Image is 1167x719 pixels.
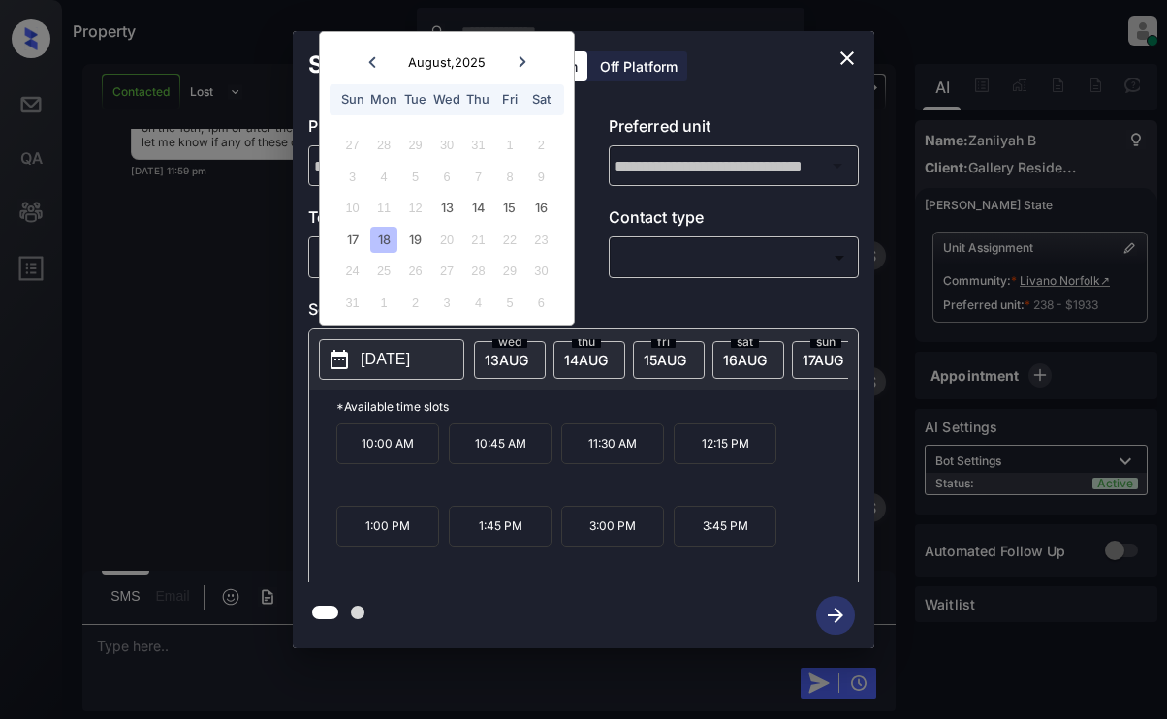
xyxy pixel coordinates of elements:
p: Select slot [308,297,859,328]
p: 10:00 AM [336,423,439,464]
div: Mon [370,86,396,112]
span: 14 AUG [564,352,608,368]
div: Not available Wednesday, September 3rd, 2025 [433,290,459,316]
p: 1:45 PM [449,506,552,547]
div: Not available Thursday, August 28th, 2025 [465,258,491,284]
div: date-select [474,341,546,379]
div: Choose Monday, August 18th, 2025 [370,227,396,253]
div: Wed [433,86,459,112]
span: 17 AUG [803,352,843,368]
div: Choose Sunday, August 17th, 2025 [339,227,365,253]
div: Not available Monday, August 25th, 2025 [370,258,396,284]
div: Not available Saturday, September 6th, 2025 [528,290,554,316]
h2: Schedule Tour [293,31,490,99]
div: Not available Thursday, September 4th, 2025 [465,290,491,316]
div: Not available Tuesday, August 26th, 2025 [402,258,428,284]
span: wed [492,336,527,348]
div: Not available Saturday, August 2nd, 2025 [528,132,554,158]
div: Not available Friday, August 22nd, 2025 [496,227,522,253]
p: 3:45 PM [674,506,776,547]
span: 13 AUG [485,352,528,368]
div: Not available Saturday, August 23rd, 2025 [528,227,554,253]
div: Not available Friday, August 1st, 2025 [496,132,522,158]
div: Choose Tuesday, August 19th, 2025 [402,227,428,253]
div: Not available Sunday, August 31st, 2025 [339,290,365,316]
div: Choose Saturday, August 16th, 2025 [528,195,554,221]
div: Not available Wednesday, August 27th, 2025 [433,258,459,284]
p: [DATE] [361,348,410,371]
div: Thu [465,86,491,112]
div: Not available Sunday, August 24th, 2025 [339,258,365,284]
span: sat [731,336,759,348]
span: fri [651,336,676,348]
div: Not available Monday, September 1st, 2025 [370,290,396,316]
div: date-select [712,341,784,379]
div: Not available Sunday, July 27th, 2025 [339,132,365,158]
div: Not available Tuesday, August 5th, 2025 [402,164,428,190]
div: Choose Friday, August 15th, 2025 [496,195,522,221]
div: Sun [339,86,365,112]
div: Not available Sunday, August 10th, 2025 [339,195,365,221]
div: month 2025-08 [326,130,567,319]
p: Preferred unit [609,114,860,145]
span: thu [572,336,601,348]
div: Fri [496,86,522,112]
div: Not available Wednesday, August 20th, 2025 [433,227,459,253]
div: Not available Saturday, August 9th, 2025 [528,164,554,190]
div: Choose Thursday, August 14th, 2025 [465,195,491,221]
div: Not available Wednesday, July 30th, 2025 [433,132,459,158]
div: Not available Wednesday, August 6th, 2025 [433,164,459,190]
span: 15 AUG [644,352,686,368]
button: close [828,39,867,78]
div: Off Platform [590,51,687,81]
div: Not available Tuesday, August 12th, 2025 [402,195,428,221]
p: Contact type [609,205,860,236]
p: 11:30 AM [561,423,664,464]
p: 12:15 PM [674,423,776,464]
div: date-select [792,341,864,379]
button: [DATE] [319,339,464,380]
div: Not available Monday, August 4th, 2025 [370,164,396,190]
div: Not available Friday, September 5th, 2025 [496,290,522,316]
div: Not available Saturday, August 30th, 2025 [528,258,554,284]
button: btn-next [804,590,867,641]
span: 16 AUG [723,352,767,368]
p: 3:00 PM [561,506,664,547]
p: Tour type [308,205,559,236]
div: Choose Wednesday, August 13th, 2025 [433,195,459,221]
div: Not available Tuesday, September 2nd, 2025 [402,290,428,316]
div: Not available Tuesday, July 29th, 2025 [402,132,428,158]
span: sun [810,336,841,348]
p: 10:45 AM [449,423,552,464]
div: In Person [313,241,554,273]
div: date-select [633,341,705,379]
div: Not available Sunday, August 3rd, 2025 [339,164,365,190]
div: Not available Thursday, August 21st, 2025 [465,227,491,253]
div: Tue [402,86,428,112]
div: date-select [553,341,625,379]
div: Not available Friday, August 8th, 2025 [496,164,522,190]
div: Not available Monday, August 11th, 2025 [370,195,396,221]
div: Not available Thursday, August 7th, 2025 [465,164,491,190]
p: *Available time slots [336,390,858,423]
div: Sat [528,86,554,112]
div: Not available Friday, August 29th, 2025 [496,258,522,284]
p: 1:00 PM [336,506,439,547]
p: Preferred community [308,114,559,145]
div: Not available Monday, July 28th, 2025 [370,132,396,158]
div: Not available Thursday, July 31st, 2025 [465,132,491,158]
